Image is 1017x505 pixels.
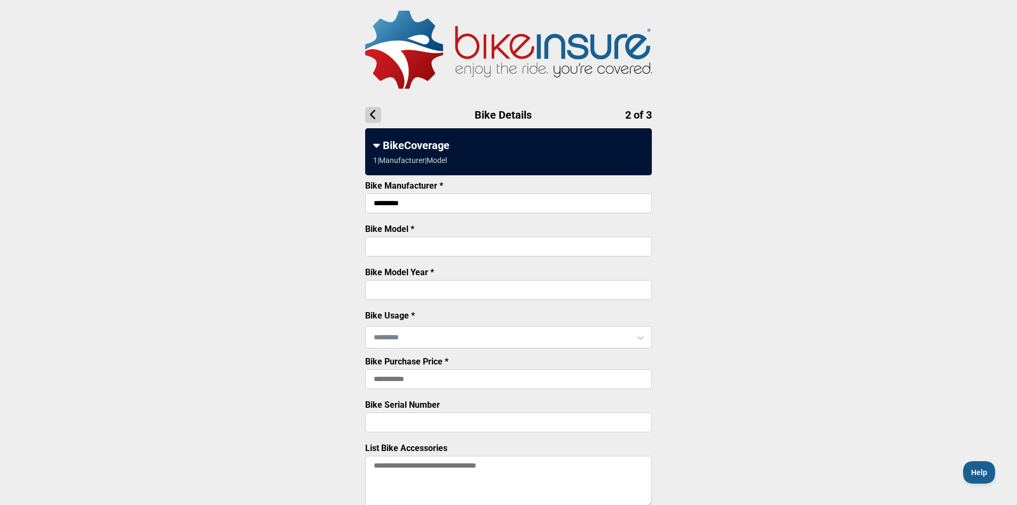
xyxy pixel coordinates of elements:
label: Bike Usage * [365,310,415,321]
label: Bike Model * [365,224,414,234]
label: Bike Purchase Price * [365,356,448,367]
div: BikeCoverage [373,139,644,152]
span: 2 of 3 [625,108,652,121]
label: Bike Serial Number [365,400,440,410]
label: Bike Model Year * [365,267,434,277]
label: List Bike Accessories [365,443,447,453]
h1: Bike Details [365,107,652,123]
div: 1 | Manufacturer | Model [373,156,447,165]
iframe: Toggle Customer Support [963,461,996,484]
label: Bike Manufacturer * [365,181,443,191]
